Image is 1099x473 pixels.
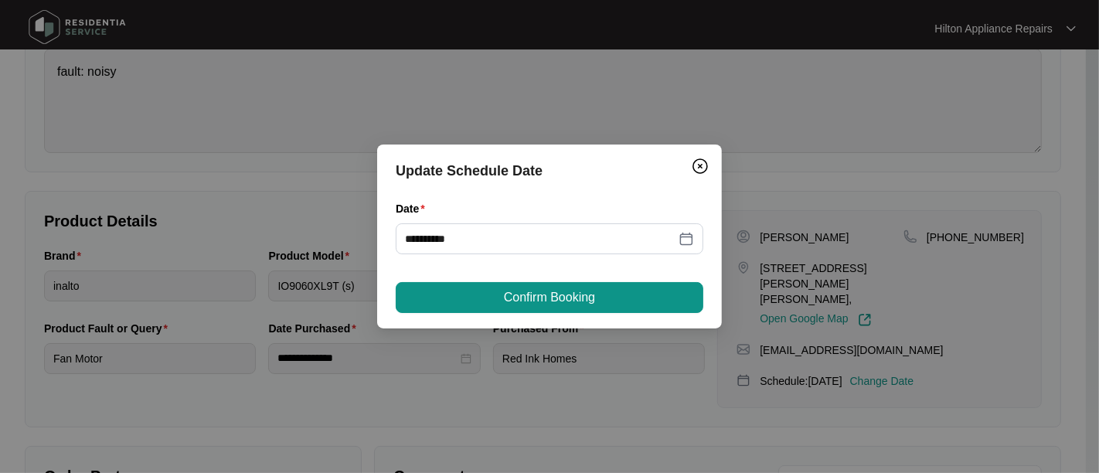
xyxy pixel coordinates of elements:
input: Date [405,230,675,247]
div: Update Schedule Date [396,160,703,182]
button: Confirm Booking [396,282,703,313]
img: closeCircle [691,157,709,175]
button: Close [688,154,713,179]
span: Confirm Booking [504,288,595,307]
label: Date [396,201,431,216]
